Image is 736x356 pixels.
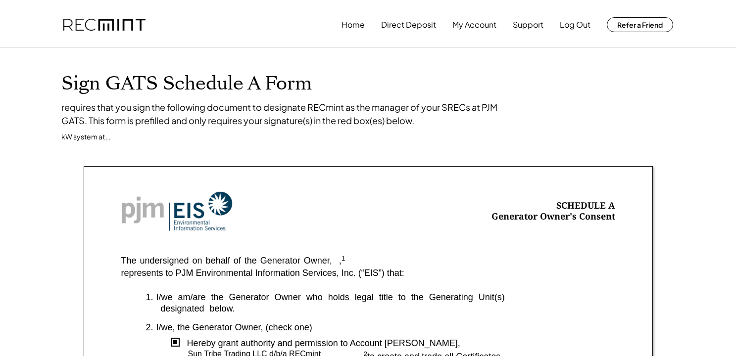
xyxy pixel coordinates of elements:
[63,19,146,31] img: recmint-logotype%403x.png
[61,72,675,95] h1: Sign GATS Schedule A Form
[452,15,496,35] button: My Account
[121,191,233,231] img: Screenshot%202023-10-20%20at%209.53.17%20AM.png
[381,15,436,35] button: Direct Deposit
[121,267,404,279] div: represents to PJM Environmental Information Services, Inc. (“EIS”) that:
[146,322,153,333] div: 2.
[121,256,345,266] div: The undersigned on behalf of the Generator Owner, ,
[180,338,615,349] div: Hereby grant authority and permission to Account [PERSON_NAME],
[146,292,153,303] div: 1.
[61,132,111,142] div: kW system at , ,
[607,17,673,32] button: Refer a Friend
[146,303,615,314] div: designated below.
[342,15,365,35] button: Home
[491,200,615,222] div: SCHEDULE A Generator Owner's Consent
[342,255,345,262] sup: 1
[156,322,615,333] div: I/we, the Generator Owner, (check one)
[560,15,590,35] button: Log Out
[156,292,615,303] div: I/we am/are the Generator Owner who holds legal title to the Generating Unit(s)
[61,100,507,127] div: requires that you sign the following document to designate RECmint as the manager of your SRECs a...
[513,15,543,35] button: Support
